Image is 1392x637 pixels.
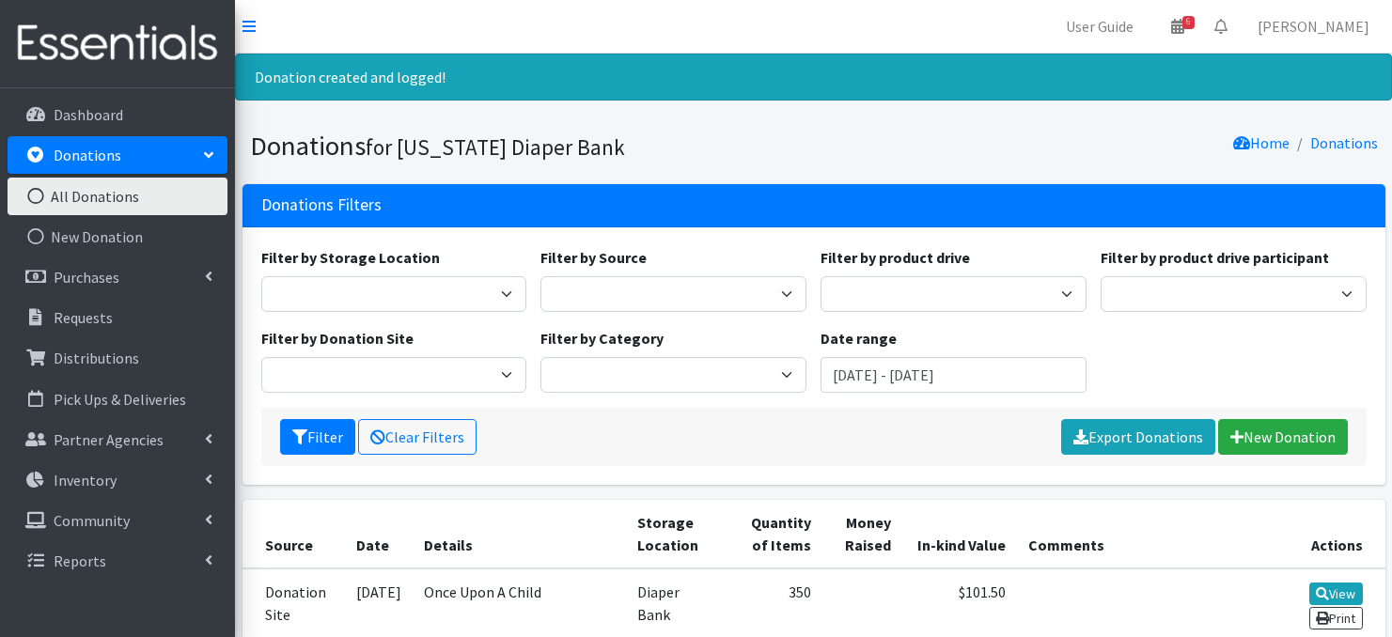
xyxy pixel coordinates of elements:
[366,133,625,161] small: for [US_STATE] Diaper Bank
[540,327,664,350] label: Filter by Category
[358,419,477,455] a: Clear Filters
[54,105,123,124] p: Dashboard
[54,511,130,530] p: Community
[54,268,119,287] p: Purchases
[8,258,227,296] a: Purchases
[54,308,113,327] p: Requests
[261,327,414,350] label: Filter by Donation Site
[1309,583,1363,605] a: View
[540,246,647,269] label: Filter by Source
[8,542,227,580] a: Reports
[8,421,227,458] a: Partner Agencies
[345,500,413,568] th: Date
[8,381,227,418] a: Pick Ups & Deliveries
[280,419,355,455] button: Filter
[413,500,626,568] th: Details
[1310,133,1378,152] a: Donations
[1243,8,1384,45] a: [PERSON_NAME]
[902,500,1017,568] th: In-kind Value
[242,500,346,568] th: Source
[261,195,382,215] h3: Donations Filters
[724,500,821,568] th: Quantity of Items
[54,349,139,367] p: Distributions
[1017,500,1285,568] th: Comments
[8,218,227,256] a: New Donation
[8,136,227,174] a: Donations
[250,130,807,163] h1: Donations
[8,12,227,75] img: HumanEssentials
[821,327,897,350] label: Date range
[1061,419,1215,455] a: Export Donations
[54,471,117,489] p: Inventory
[1051,8,1149,45] a: User Guide
[626,500,724,568] th: Storage Location
[1101,246,1329,269] label: Filter by product drive participant
[821,357,1087,393] input: January 1, 2011 - December 31, 2011
[8,178,227,215] a: All Donations
[1233,133,1290,152] a: Home
[8,96,227,133] a: Dashboard
[1156,8,1199,45] a: 6
[8,461,227,499] a: Inventory
[822,500,902,568] th: Money Raised
[54,430,164,449] p: Partner Agencies
[54,146,121,164] p: Donations
[8,299,227,336] a: Requests
[1285,500,1384,568] th: Actions
[1182,16,1195,29] span: 6
[235,54,1392,101] div: Donation created and logged!
[1218,419,1348,455] a: New Donation
[54,552,106,570] p: Reports
[54,390,186,409] p: Pick Ups & Deliveries
[821,246,970,269] label: Filter by product drive
[8,339,227,377] a: Distributions
[1309,607,1363,629] a: Print
[8,502,227,539] a: Community
[261,246,440,269] label: Filter by Storage Location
